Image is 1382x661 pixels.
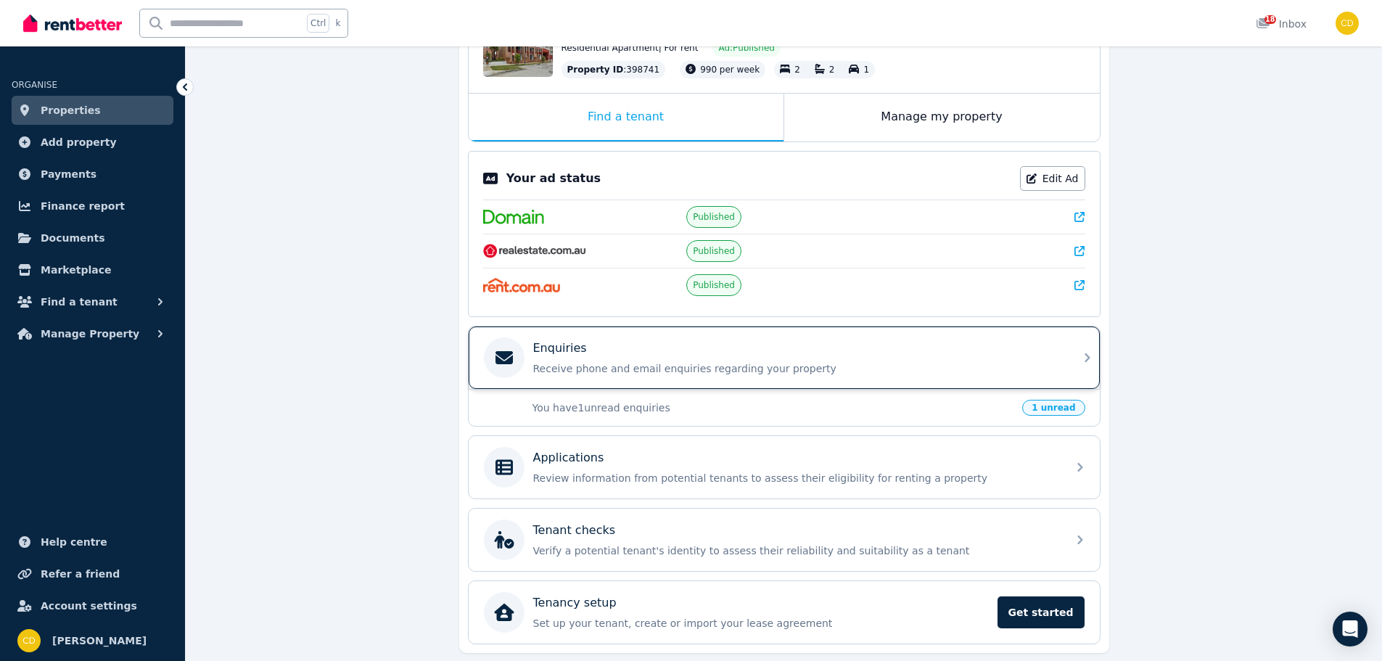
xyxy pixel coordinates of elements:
[41,565,120,583] span: Refer a friend
[1333,612,1367,646] div: Open Intercom Messenger
[533,361,1058,376] p: Receive phone and email enquiries regarding your property
[41,293,118,311] span: Find a tenant
[483,244,587,258] img: RealEstate.com.au
[469,327,1100,389] a: EnquiriesReceive phone and email enquiries regarding your property
[533,340,587,357] p: Enquiries
[998,596,1085,628] span: Get started
[12,96,173,125] a: Properties
[1256,17,1307,31] div: Inbox
[829,65,835,75] span: 2
[533,522,616,539] p: Tenant checks
[693,245,735,257] span: Published
[1336,12,1359,35] img: Chris Dimitropoulos
[12,223,173,253] a: Documents
[562,61,666,78] div: : 398741
[784,94,1100,141] div: Manage my property
[41,229,105,247] span: Documents
[41,597,137,615] span: Account settings
[12,319,173,348] button: Manage Property
[12,559,173,588] a: Refer a friend
[41,102,101,119] span: Properties
[533,449,604,467] p: Applications
[52,632,147,649] span: [PERSON_NAME]
[12,287,173,316] button: Find a tenant
[469,509,1100,571] a: Tenant checksVerify a potential tenant's identity to assess their reliability and suitability as ...
[533,594,617,612] p: Tenancy setup
[693,211,735,223] span: Published
[506,170,601,187] p: Your ad status
[12,128,173,157] a: Add property
[1264,15,1276,24] span: 18
[41,533,107,551] span: Help centre
[863,65,869,75] span: 1
[12,527,173,557] a: Help centre
[469,436,1100,498] a: ApplicationsReview information from potential tenants to assess their eligibility for renting a p...
[23,12,122,34] img: RentBetter
[12,160,173,189] a: Payments
[693,279,735,291] span: Published
[41,261,111,279] span: Marketplace
[483,278,561,292] img: Rent.com.au
[12,591,173,620] a: Account settings
[533,616,989,631] p: Set up your tenant, create or import your lease agreement
[17,629,41,652] img: Chris Dimitropoulos
[483,210,544,224] img: Domain.com.au
[12,80,57,90] span: ORGANISE
[41,197,125,215] span: Finance report
[469,94,783,141] div: Find a tenant
[718,42,774,54] span: Ad: Published
[41,165,96,183] span: Payments
[700,65,760,75] span: 990 per week
[794,65,800,75] span: 2
[562,42,699,54] span: Residential Apartment | For rent
[12,192,173,221] a: Finance report
[307,14,329,33] span: Ctrl
[41,325,139,342] span: Manage Property
[1020,166,1085,191] a: Edit Ad
[41,134,117,151] span: Add property
[533,543,1058,558] p: Verify a potential tenant's identity to assess their reliability and suitability as a tenant
[12,255,173,284] a: Marketplace
[335,17,340,29] span: k
[532,401,1014,415] p: You have 1 unread enquiries
[533,471,1058,485] p: Review information from potential tenants to assess their eligibility for renting a property
[1022,400,1085,416] span: 1 unread
[567,64,624,75] span: Property ID
[469,581,1100,644] a: Tenancy setupSet up your tenant, create or import your lease agreementGet started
